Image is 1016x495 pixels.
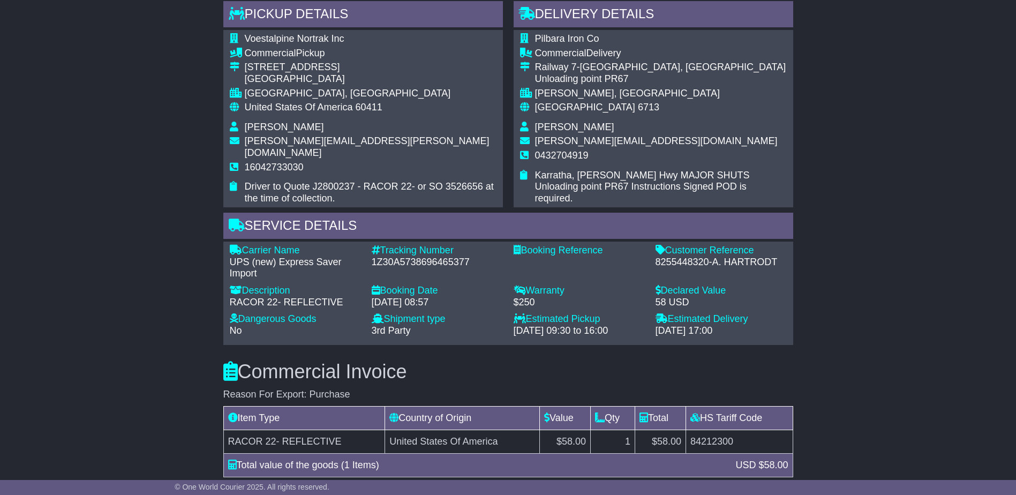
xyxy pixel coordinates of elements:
[223,430,385,453] td: RACOR 22- REFLECTIVE
[635,430,686,453] td: $58.00
[245,48,296,58] span: Commercial
[372,245,503,257] div: Tracking Number
[223,361,793,382] h3: Commercial Invoice
[535,48,787,59] div: Delivery
[175,483,329,491] span: © One World Courier 2025. All rights reserved.
[656,245,787,257] div: Customer Reference
[590,430,635,453] td: 1
[535,136,778,146] span: [PERSON_NAME][EMAIL_ADDRESS][DOMAIN_NAME]
[245,136,490,158] span: [PERSON_NAME][EMAIL_ADDRESS][PERSON_NAME][DOMAIN_NAME]
[535,73,787,85] div: Unloading point PR67
[535,88,787,100] div: [PERSON_NAME], [GEOGRAPHIC_DATA]
[385,430,540,453] td: United States Of America
[372,285,503,297] div: Booking Date
[535,170,750,204] span: Karratha, [PERSON_NAME] Hwy MAJOR SHUTS Unloading point PR67 Instructions Signed POD is required.
[535,102,635,112] span: [GEOGRAPHIC_DATA]
[223,389,793,401] div: Reason For Export: Purchase
[245,73,496,85] div: [GEOGRAPHIC_DATA]
[230,297,361,309] div: RACOR 22- REFLECTIVE
[223,213,793,242] div: Service Details
[686,406,793,430] td: HS Tariff Code
[245,88,496,100] div: [GEOGRAPHIC_DATA], [GEOGRAPHIC_DATA]
[514,285,645,297] div: Warranty
[590,406,635,430] td: Qty
[656,285,787,297] div: Declared Value
[385,406,540,430] td: Country of Origin
[730,458,793,472] div: USD $58.00
[540,430,591,453] td: $58.00
[635,406,686,430] td: Total
[372,325,411,336] span: 3rd Party
[230,313,361,325] div: Dangerous Goods
[245,162,304,172] span: 16042733030
[656,297,787,309] div: 58 USD
[540,406,591,430] td: Value
[535,62,787,73] div: Railway 7-[GEOGRAPHIC_DATA], [GEOGRAPHIC_DATA]
[372,297,503,309] div: [DATE] 08:57
[535,48,586,58] span: Commercial
[656,325,787,337] div: [DATE] 17:00
[535,150,589,161] span: 0432704919
[230,245,361,257] div: Carrier Name
[245,102,353,112] span: United States Of America
[356,102,382,112] span: 60411
[223,406,385,430] td: Item Type
[514,325,645,337] div: [DATE] 09:30 to 16:00
[686,430,793,453] td: 84212300
[245,48,496,59] div: Pickup
[223,1,503,30] div: Pickup Details
[245,33,344,44] span: Voestalpine Nortrak Inc
[514,245,645,257] div: Booking Reference
[230,285,361,297] div: Description
[245,122,324,132] span: [PERSON_NAME]
[230,325,242,336] span: No
[372,313,503,325] div: Shipment type
[514,313,645,325] div: Estimated Pickup
[638,102,659,112] span: 6713
[514,1,793,30] div: Delivery Details
[535,122,614,132] span: [PERSON_NAME]
[245,181,494,204] span: Driver to Quote J2800237 - RACOR 22- or SO 3526656 at the time of collection.
[245,62,496,73] div: [STREET_ADDRESS]
[372,257,503,268] div: 1Z30A5738696465377
[656,257,787,268] div: 8255448320-A. HARTRODT
[514,297,645,309] div: $250
[223,458,731,472] div: Total value of the goods (1 Items)
[656,313,787,325] div: Estimated Delivery
[230,257,361,280] div: UPS (new) Express Saver Import
[535,33,599,44] span: Pilbara Iron Co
